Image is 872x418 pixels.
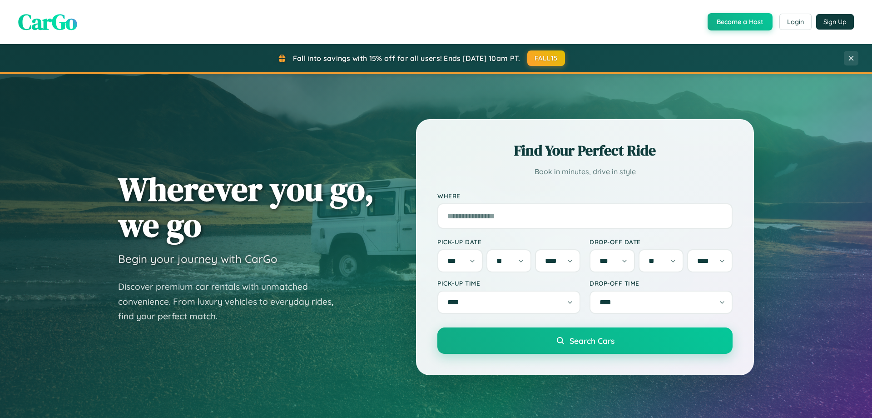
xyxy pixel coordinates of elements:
button: Become a Host [708,13,773,30]
span: Search Cars [570,336,614,346]
button: Sign Up [816,14,854,30]
h1: Wherever you go, we go [118,171,374,243]
span: Fall into savings with 15% off for all users! Ends [DATE] 10am PT. [293,54,520,63]
h3: Begin your journey with CarGo [118,252,277,266]
button: Login [779,14,812,30]
p: Book in minutes, drive in style [437,165,733,178]
label: Pick-up Time [437,279,580,287]
span: CarGo [18,7,77,37]
label: Drop-off Time [590,279,733,287]
p: Discover premium car rentals with unmatched convenience. From luxury vehicles to everyday rides, ... [118,279,345,324]
button: FALL15 [527,50,565,66]
label: Drop-off Date [590,238,733,246]
label: Pick-up Date [437,238,580,246]
button: Search Cars [437,327,733,354]
h2: Find Your Perfect Ride [437,141,733,161]
label: Where [437,192,733,200]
